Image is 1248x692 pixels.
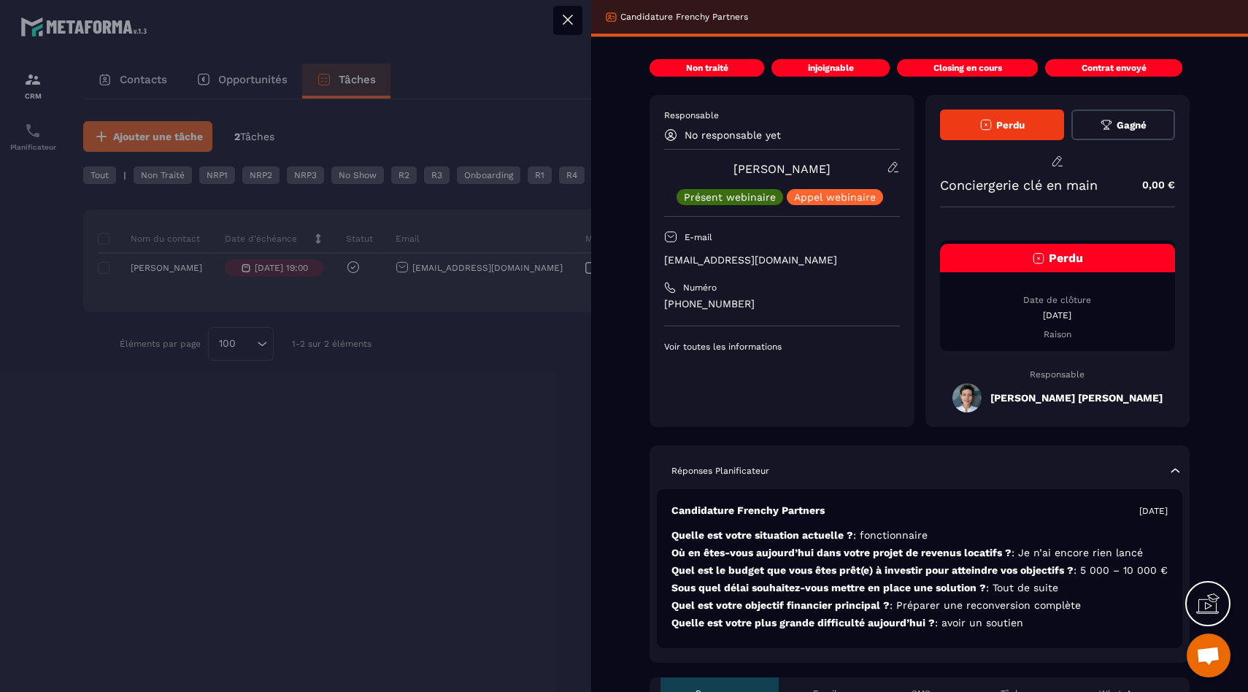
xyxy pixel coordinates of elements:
span: : avoir un soutien [935,617,1023,628]
button: Gagné [1071,109,1175,140]
p: Voir toutes les informations [664,341,900,353]
p: Numéro [683,282,717,293]
span: : 5 000 – 10 000 € [1074,564,1168,576]
p: Responsable [664,109,900,121]
span: Perdu [1049,251,1083,265]
p: Contrat envoyé [1082,62,1147,74]
p: Candidature Frenchy Partners [671,504,825,518]
p: Quelle est votre situation actuelle ? [671,528,1168,542]
span: : Préparer une reconversion complète [890,599,1081,611]
p: [PHONE_NUMBER] [664,297,900,311]
button: Perdu [940,109,1064,140]
span: : fonctionnaire [853,529,928,541]
a: [PERSON_NAME] [733,162,831,176]
p: [DATE] [1139,505,1168,517]
p: Appel webinaire [794,192,876,202]
p: Conciergerie clé en main [940,177,1098,193]
p: Réponses Planificateur [671,465,769,477]
p: Responsable [940,369,1176,380]
p: [EMAIL_ADDRESS][DOMAIN_NAME] [664,253,900,267]
p: Closing en cours [933,62,1002,74]
p: Non traité [686,62,728,74]
p: Date de clôture [940,294,1176,306]
h5: [PERSON_NAME] [PERSON_NAME] [990,392,1163,404]
p: Où en êtes-vous aujourd’hui dans votre projet de revenus locatifs ? [671,546,1168,560]
p: Sous quel délai souhaitez-vous mettre en place une solution ? [671,581,1168,595]
p: Quel est le budget que vous êtes prêt(e) à investir pour atteindre vos objectifs ? [671,564,1168,577]
p: 0,00 € [1128,171,1175,199]
p: E-mail [685,231,712,243]
p: [DATE] [940,310,1176,321]
span: : Je n’ai encore rien lancé [1012,547,1143,558]
p: Candidature Frenchy Partners [620,11,748,23]
p: No responsable yet [685,129,781,141]
p: injoignable [808,62,854,74]
div: Ouvrir le chat [1187,634,1230,677]
span: : Tout de suite [986,582,1058,593]
span: Gagné [1117,120,1147,131]
p: Raison [940,328,1176,340]
p: Quel est votre objectif financier principal ? [671,599,1168,612]
span: Perdu [996,120,1025,131]
p: Présent webinaire [684,192,776,202]
p: Quelle est votre plus grande difficulté aujourd’hui ? [671,616,1168,630]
